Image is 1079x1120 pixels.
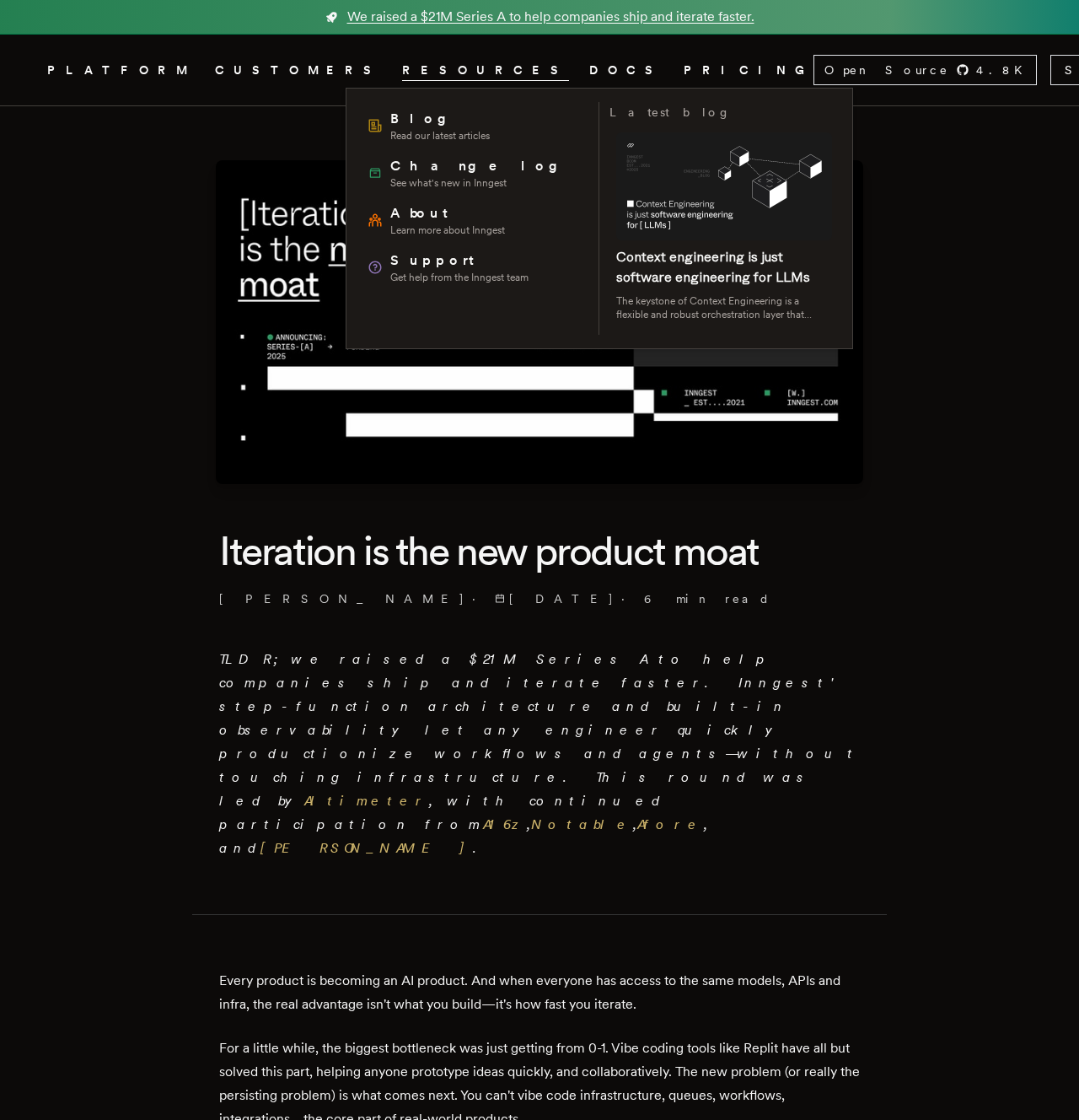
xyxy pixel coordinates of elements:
a: Context engineering is just software engineering for LLMs [616,249,810,285]
a: CUSTOMERS [215,60,382,81]
h3: Latest blog [609,102,731,122]
a: Afore [637,816,704,832]
span: 4.8 K [976,62,1033,78]
span: [DATE] [495,590,615,607]
span: Blog [390,109,490,129]
span: 6 min read [644,590,770,607]
a: AboutLearn more about Inngest [360,197,588,244]
a: A16z [483,816,527,832]
button: PLATFORM [47,60,195,81]
span: Read our latest articles [390,129,490,143]
a: PRICING [684,60,813,81]
h1: Iteration is the new product moat [219,525,860,577]
span: About [390,203,505,223]
a: SupportGet help from the Inngest team [360,244,588,291]
a: BlogRead our latest articles [360,102,588,149]
a: Notable [531,816,633,832]
span: See what's new in Inngest [390,176,570,190]
a: DOCS [589,60,663,81]
p: Every product is becoming an AI product. And when everyone has access to the same models, APIs an... [219,969,860,1016]
em: TLDR; we raised a $21M Series A to help companies ship and iterate faster. Inngest' step-function... [219,651,860,856]
a: ChangelogSee what's new in Inngest [360,149,588,197]
a: [PERSON_NAME] [260,840,473,856]
button: RESOURCES [402,60,569,81]
span: Open Source [824,62,949,78]
a: Altimeter [304,793,429,809]
span: Support [390,250,529,271]
p: · · [219,590,860,607]
span: Learn more about Inngest [390,223,505,237]
span: Changelog [390,156,570,176]
img: Featured image for Iteration is the new product moat blog post [216,160,863,484]
span: We raised a $21M Series A to help companies ship and iterate faster. [347,7,754,27]
a: [PERSON_NAME] [219,590,465,607]
span: Get help from the Inngest team [390,271,529,284]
